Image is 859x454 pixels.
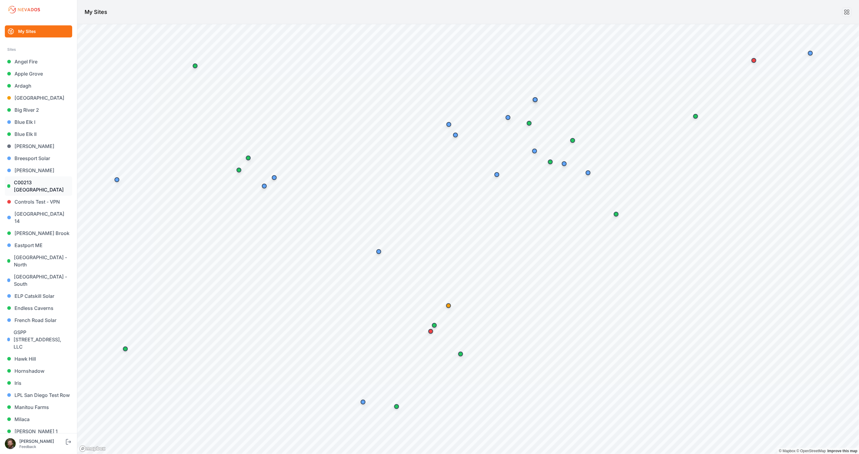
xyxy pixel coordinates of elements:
[242,152,254,164] div: Map marker
[119,343,131,355] div: Map marker
[796,449,826,453] a: OpenStreetMap
[111,174,123,186] div: Map marker
[5,116,72,128] a: Blue Elk I
[268,172,280,184] div: Map marker
[5,413,72,425] a: Milaca
[804,47,816,59] div: Map marker
[19,444,36,449] a: Feedback
[610,208,622,220] div: Map marker
[5,438,16,449] img: Sam Prest
[5,176,72,196] a: C00213 [GEOGRAPHIC_DATA]
[690,110,702,122] div: Map marker
[5,271,72,290] a: [GEOGRAPHIC_DATA] - South
[5,365,72,377] a: Hornshadow
[7,5,41,14] img: Nevados
[502,111,514,124] div: Map marker
[5,401,72,413] a: Manitou Farms
[5,80,72,92] a: Ardagh
[5,290,72,302] a: ELP Catskill Solar
[544,156,556,168] div: Map marker
[5,92,72,104] a: [GEOGRAPHIC_DATA]
[5,314,72,326] a: French Road Solar
[85,8,107,16] h1: My Sites
[425,325,437,337] div: Map marker
[567,134,579,147] div: Map marker
[5,239,72,251] a: Eastport ME
[5,56,72,68] a: Angel Fire
[5,302,72,314] a: Endless Caverns
[5,104,72,116] a: Big River 2
[5,25,72,37] a: My Sites
[529,94,541,106] div: Map marker
[189,60,201,72] div: Map marker
[5,377,72,389] a: Iris
[443,118,455,130] div: Map marker
[7,46,70,53] div: Sites
[491,169,503,181] div: Map marker
[748,54,760,66] div: Map marker
[5,208,72,227] a: [GEOGRAPHIC_DATA] 14
[449,129,462,141] div: Map marker
[5,353,72,365] a: Hawk Hill
[523,117,535,129] div: Map marker
[5,227,72,239] a: [PERSON_NAME] Brook
[19,438,65,444] div: [PERSON_NAME]
[373,246,385,258] div: Map marker
[5,196,72,208] a: Controls Test - VPN
[79,445,106,452] a: Mapbox logo
[5,164,72,176] a: [PERSON_NAME]
[779,449,796,453] a: Mapbox
[558,158,570,170] div: Map marker
[455,348,467,360] div: Map marker
[5,68,72,80] a: Apple Grove
[442,300,455,312] div: Map marker
[5,326,72,353] a: GSPP [STREET_ADDRESS], LLC
[5,152,72,164] a: Breesport Solar
[77,24,859,454] canvas: Map
[5,251,72,271] a: [GEOGRAPHIC_DATA] - North
[428,319,440,331] div: Map marker
[5,128,72,140] a: Blue Elk II
[357,396,369,408] div: Map marker
[233,164,245,176] div: Map marker
[5,140,72,152] a: [PERSON_NAME]
[828,449,857,453] a: Map feedback
[258,180,270,192] div: Map marker
[5,389,72,401] a: LPL San Diego Test Row
[5,425,72,437] a: [PERSON_NAME] 1
[582,167,594,179] div: Map marker
[529,145,541,157] div: Map marker
[391,401,403,413] div: Map marker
